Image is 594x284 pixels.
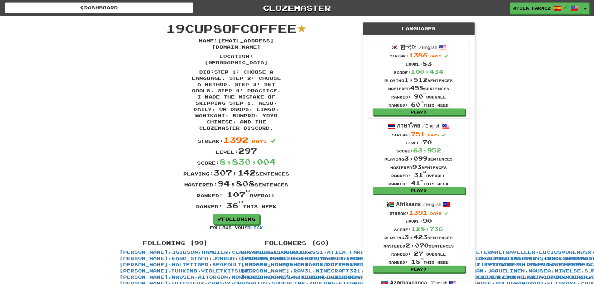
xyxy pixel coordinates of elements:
a: nausea [529,268,551,273]
div: Streak: [115,134,358,145]
a: jonbur [212,256,235,261]
a: VioletKitsune [201,268,250,273]
sup: st [423,171,426,173]
span: 93 [412,163,422,170]
span: 41 [411,180,423,186]
strong: 한국어 [400,44,417,50]
div: Ranked: this week [384,179,453,187]
a: atila_fakacz / [510,2,582,14]
small: English [418,45,437,50]
a: FlinkPoyd [293,256,327,261]
div: Mastered: sentences [115,178,358,189]
div: Ranked: this week [384,100,453,108]
small: Follows you! [210,225,263,230]
sup: th [423,250,426,252]
div: Languages [363,22,475,35]
a: Dashboard [5,2,193,13]
span: Streak includes today. [444,55,448,58]
strong: Afrikaans [396,201,421,207]
p: Name : [EMAIL_ADDRESS][DOMAIN_NAME] [190,38,283,50]
sup: th [420,258,423,260]
span: 36 [226,200,243,210]
a: Eard_Stapa [172,256,209,261]
span: / [418,44,422,50]
span: 94,808 [217,179,255,188]
span: 128,736 [411,225,443,232]
span: / [422,201,426,207]
a: Tuhkimo [171,268,197,273]
span: 1386 [409,52,427,59]
div: Level: [384,138,453,146]
a: jgibson [172,249,198,255]
a: [PERSON_NAME] [241,256,290,261]
a: dchristen [331,256,364,261]
a: bryanbee [241,249,271,255]
div: Score: [384,68,453,76]
span: 83 [423,60,432,67]
a: [PERSON_NAME] [241,268,290,273]
a: Play [373,187,465,194]
div: Playing sentences [384,76,453,84]
div: Score: [115,156,358,167]
a: Play [373,108,465,115]
a: Bullletproof31 [471,262,523,267]
a: Following [213,214,259,224]
span: 18 [411,258,423,265]
div: Streak: [384,51,453,59]
span: 107 [227,190,250,199]
span: 751 [411,131,425,137]
a: segfault [212,262,241,267]
sup: th [420,101,423,103]
a: clavx [232,249,250,255]
a: nausea [172,274,194,280]
a: [PERSON_NAME] [119,256,168,261]
a: [PERSON_NAME] [241,262,290,267]
span: Streak includes today. [442,133,445,137]
span: 3,099 [404,155,427,162]
span: 458 [410,84,424,91]
span: 90 [423,217,432,224]
span: days [430,54,442,58]
span: 19cupsofcoffee [166,22,297,35]
a: superlink [487,256,521,261]
span: 8,830,004 [220,157,276,166]
a: AbClozemaster [316,262,364,267]
div: Ranked: overall [384,92,453,100]
span: 3,423 [404,233,427,240]
div: Level: [115,145,358,156]
span: 307,142 [213,168,256,177]
a: VioletKitsune [476,274,524,280]
span: 2,070 [405,242,429,249]
a: Maltetiger [172,262,209,267]
span: 70 [423,139,432,146]
span: 63,952 [413,147,441,154]
a: evilrawr [327,274,357,280]
a: MorningShadow6714 [232,274,295,280]
a: Block [247,225,263,230]
strong: ภาษาไทย [397,123,420,129]
a: [PERSON_NAME] [119,249,168,255]
span: atila_fakacz [513,5,551,11]
span: 60 [411,101,423,108]
sup: st [420,180,423,182]
span: 31 [414,171,426,178]
small: English [422,202,441,207]
span: / [422,123,425,128]
a: nodaer [565,274,588,280]
span: 1392 [223,135,248,144]
div: Ranked: this week [115,200,358,211]
div: Streak: [384,130,453,138]
span: days [430,211,442,215]
div: Playing: sentences [115,167,358,178]
a: mikelse [555,268,581,273]
span: / [564,5,567,9]
span: days [428,133,439,137]
a: [PERSON_NAME] [119,268,168,273]
span: 27 [414,250,426,257]
div: Mastered sentences [384,241,454,249]
a: Clozemaster [203,2,391,13]
div: Streak: [384,209,454,217]
a: aitorgon [293,274,323,280]
div: Mastered sentences [384,163,453,171]
small: English [422,123,441,128]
